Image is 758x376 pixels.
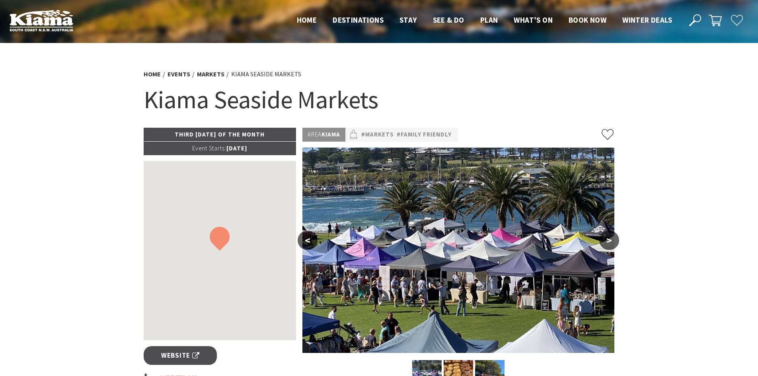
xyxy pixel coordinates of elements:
[144,346,217,365] a: Website
[399,15,417,25] span: Stay
[144,70,161,78] a: Home
[397,130,452,140] a: #Family Friendly
[480,15,498,25] span: Plan
[333,15,384,25] span: Destinations
[622,15,672,25] span: Winter Deals
[302,148,614,353] img: Kiama Seaside Market
[297,15,317,25] span: Home
[308,131,322,138] span: Area
[192,144,226,152] span: Event Starts:
[361,130,394,140] a: #Markets
[10,10,73,31] img: Kiama Logo
[144,128,296,141] p: Third [DATE] of the Month
[433,15,464,25] span: See & Do
[197,70,224,78] a: Markets
[289,14,680,27] nav: Main Menu
[298,231,318,250] button: <
[569,15,606,25] span: Book now
[514,15,553,25] span: What’s On
[161,350,199,361] span: Website
[168,70,190,78] a: Events
[302,128,345,142] p: Kiama
[231,69,301,80] li: Kiama Seaside Markets
[599,231,619,250] button: >
[144,84,615,116] h1: Kiama Seaside Markets
[144,142,296,155] p: [DATE]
